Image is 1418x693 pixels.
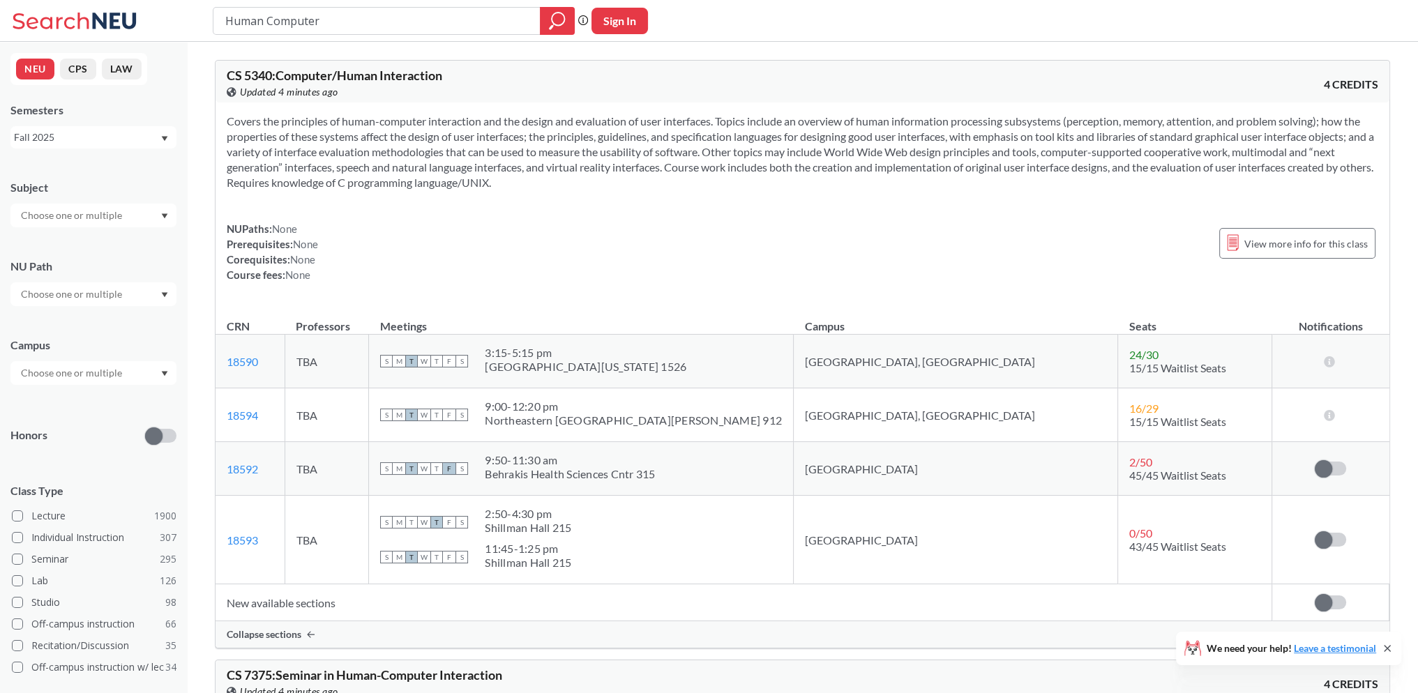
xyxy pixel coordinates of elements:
svg: Dropdown arrow [161,292,168,298]
label: Off-campus instruction [12,615,176,633]
span: W [418,551,430,563]
td: TBA [285,335,368,388]
button: LAW [102,59,142,79]
button: Sign In [591,8,648,34]
span: Collapse sections [227,628,301,641]
div: Collapse sections [216,621,1389,648]
span: M [393,409,405,421]
span: 16 / 29 [1129,402,1159,415]
div: Northeastern [GEOGRAPHIC_DATA][PERSON_NAME] 912 [485,413,782,427]
span: Class Type [10,483,176,498]
div: NU Path [10,259,176,274]
p: Honors [10,427,47,443]
svg: Dropdown arrow [161,213,168,219]
span: CS 5340 : Computer/Human Interaction [227,68,442,83]
svg: magnifying glass [549,11,566,31]
span: T [405,462,418,475]
span: T [430,551,443,563]
span: 0 / 50 [1129,526,1152,540]
div: Subject [10,180,176,195]
th: Campus [794,305,1118,335]
span: S [380,409,393,421]
span: F [443,409,455,421]
span: F [443,355,455,367]
span: 24 / 30 [1129,348,1159,361]
span: 126 [160,573,176,588]
span: W [418,409,430,421]
span: 66 [165,616,176,632]
label: Individual Instruction [12,528,176,547]
span: 34 [165,660,176,675]
div: magnifying glass [540,7,575,35]
span: 4 CREDITS [1324,77,1378,92]
span: 307 [160,530,176,545]
span: T [405,551,418,563]
div: 3:15 - 5:15 pm [485,346,686,360]
input: Class, professor, course number, "phrase" [224,9,530,33]
td: TBA [285,388,368,442]
div: Campus [10,337,176,353]
label: Studio [12,593,176,611]
span: T [430,409,443,421]
input: Choose one or multiple [14,365,131,381]
span: 35 [165,638,176,653]
span: S [380,551,393,563]
span: Updated 4 minutes ago [240,84,338,100]
button: CPS [60,59,96,79]
td: [GEOGRAPHIC_DATA] [794,442,1118,496]
label: Seminar [12,550,176,568]
span: T [430,355,443,367]
span: 45/45 Waitlist Seats [1129,469,1226,482]
td: [GEOGRAPHIC_DATA] [794,496,1118,584]
div: Semesters [10,102,176,118]
a: 18592 [227,462,258,475]
div: 2:50 - 4:30 pm [485,507,571,521]
input: Choose one or multiple [14,207,131,224]
span: 98 [165,595,176,610]
div: 9:00 - 12:20 pm [485,399,782,413]
div: Fall 2025 [14,130,160,145]
a: 18594 [227,409,258,422]
span: T [405,516,418,528]
td: [GEOGRAPHIC_DATA], [GEOGRAPHIC_DATA] [794,388,1118,442]
label: Lab [12,572,176,590]
a: 18590 [227,355,258,368]
span: CS 7375 : Seminar in Human-Computer Interaction [227,667,502,683]
span: S [455,516,468,528]
td: TBA [285,496,368,584]
span: S [455,355,468,367]
label: Lecture [12,507,176,525]
div: Shillman Hall 215 [485,521,571,535]
span: 1900 [154,508,176,524]
span: F [443,516,455,528]
span: 4 CREDITS [1324,676,1378,692]
div: 11:45 - 1:25 pm [485,542,571,556]
svg: Dropdown arrow [161,136,168,142]
span: T [430,462,443,475]
a: 18593 [227,533,258,547]
input: Choose one or multiple [14,286,131,303]
button: NEU [16,59,54,79]
span: 15/15 Waitlist Seats [1129,415,1226,428]
span: 295 [160,551,176,567]
span: 2 / 50 [1129,455,1152,469]
span: None [285,268,310,281]
span: S [455,462,468,475]
th: Seats [1118,305,1272,335]
div: NUPaths: Prerequisites: Corequisites: Course fees: [227,221,318,282]
span: W [418,462,430,475]
span: M [393,516,405,528]
div: Dropdown arrow [10,204,176,227]
div: Fall 2025Dropdown arrow [10,126,176,148]
td: New available sections [216,584,1272,621]
div: Shillman Hall 215 [485,556,571,570]
div: 9:50 - 11:30 am [485,453,655,467]
span: F [443,551,455,563]
span: None [272,222,297,235]
span: W [418,516,430,528]
span: T [405,355,418,367]
span: M [393,551,405,563]
span: None [290,253,315,266]
span: T [405,409,418,421]
span: W [418,355,430,367]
